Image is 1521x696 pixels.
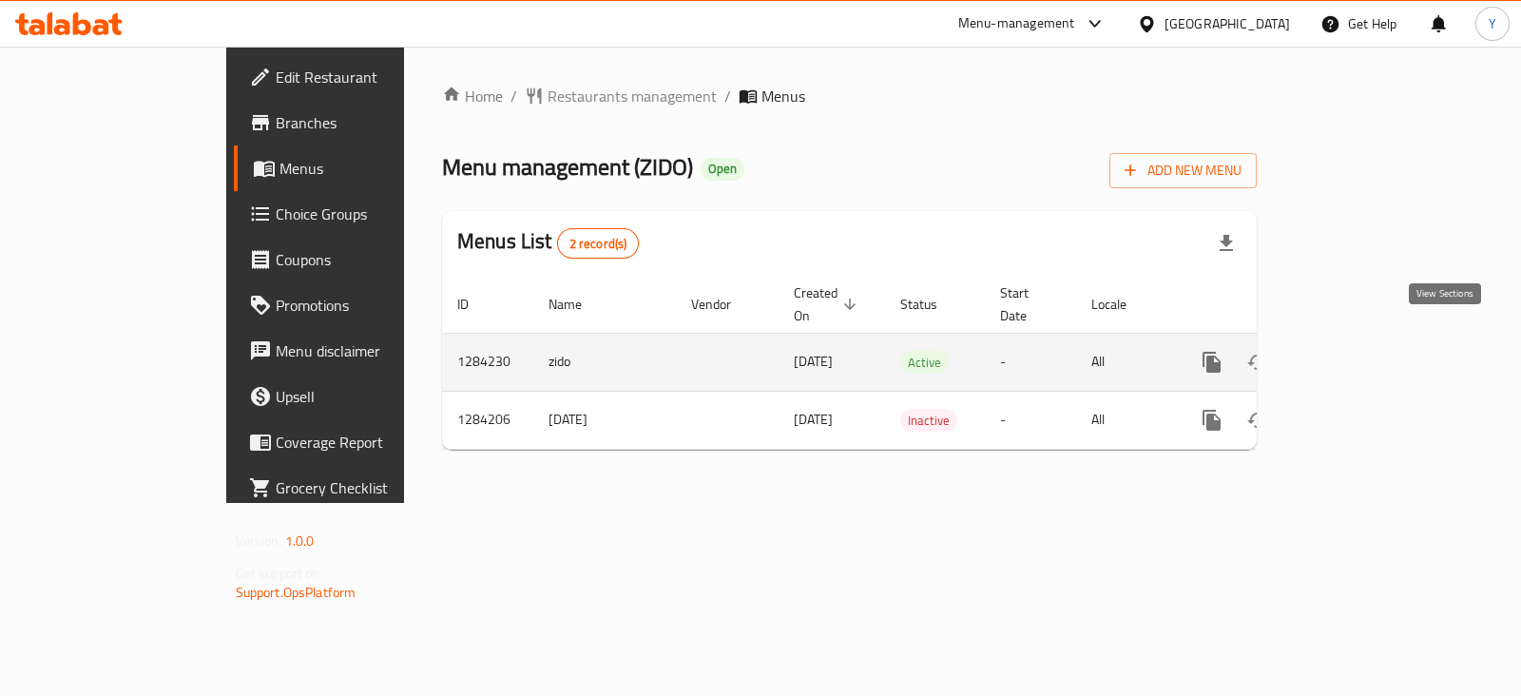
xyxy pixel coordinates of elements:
[900,410,957,432] span: Inactive
[234,100,480,145] a: Branches
[1000,281,1053,327] span: Start Date
[276,203,465,225] span: Choice Groups
[234,191,480,237] a: Choice Groups
[1235,339,1280,385] button: Change Status
[442,145,693,188] span: Menu management ( ZIDO )
[900,352,949,374] span: Active
[285,529,315,553] span: 1.0.0
[701,158,744,181] div: Open
[279,157,465,180] span: Menus
[234,54,480,100] a: Edit Restaurant
[276,476,465,499] span: Grocery Checklist
[985,391,1076,449] td: -
[1189,339,1235,385] button: more
[724,85,731,107] li: /
[442,276,1387,450] table: enhanced table
[1189,397,1235,443] button: more
[1125,159,1242,183] span: Add New Menu
[533,391,676,449] td: [DATE]
[234,374,480,419] a: Upsell
[525,85,717,107] a: Restaurants management
[1174,276,1387,334] th: Actions
[958,12,1075,35] div: Menu-management
[1203,221,1249,266] div: Export file
[900,409,957,432] div: Inactive
[985,333,1076,391] td: -
[234,328,480,374] a: Menu disclaimer
[794,281,862,327] span: Created On
[794,349,833,374] span: [DATE]
[234,465,480,511] a: Grocery Checklist
[691,293,756,316] span: Vendor
[533,333,676,391] td: zido
[276,294,465,317] span: Promotions
[236,529,282,553] span: Version:
[549,293,606,316] span: Name
[1091,293,1151,316] span: Locale
[276,431,465,454] span: Coverage Report
[510,85,517,107] li: /
[1109,153,1257,188] button: Add New Menu
[1165,13,1290,34] div: [GEOGRAPHIC_DATA]
[1076,391,1174,449] td: All
[234,145,480,191] a: Menus
[457,227,639,259] h2: Menus List
[794,407,833,432] span: [DATE]
[276,385,465,408] span: Upsell
[276,248,465,271] span: Coupons
[761,85,805,107] span: Menus
[900,351,949,374] div: Active
[701,161,744,177] span: Open
[236,561,323,586] span: Get support on:
[442,391,533,449] td: 1284206
[442,333,533,391] td: 1284230
[1489,13,1496,34] span: Y
[548,85,717,107] span: Restaurants management
[900,293,962,316] span: Status
[557,228,640,259] div: Total records count
[234,237,480,282] a: Coupons
[457,293,493,316] span: ID
[442,85,1257,107] nav: breadcrumb
[234,282,480,328] a: Promotions
[276,111,465,134] span: Branches
[276,339,465,362] span: Menu disclaimer
[234,419,480,465] a: Coverage Report
[1076,333,1174,391] td: All
[558,235,639,253] span: 2 record(s)
[236,580,356,605] a: Support.OpsPlatform
[1235,397,1280,443] button: Change Status
[276,66,465,88] span: Edit Restaurant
